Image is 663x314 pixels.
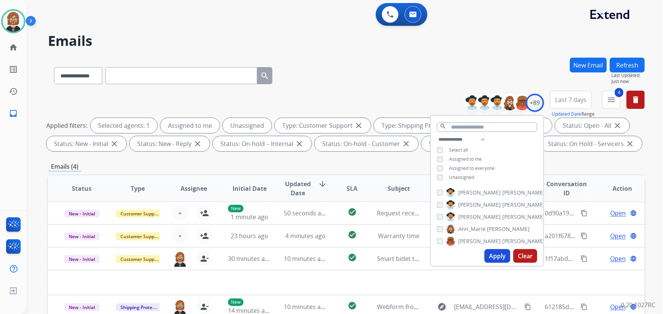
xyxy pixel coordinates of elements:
mat-icon: inbox [9,109,18,118]
mat-icon: language [630,232,637,239]
span: [PERSON_NAME] [502,237,545,245]
div: Unassigned [223,118,272,133]
span: Ann_Marie [458,225,486,233]
span: Last Updated: [611,72,645,78]
mat-icon: content_copy [581,232,587,239]
mat-icon: menu [607,95,616,104]
button: Last 7 days [550,91,592,109]
span: 4 minutes ago [285,232,326,240]
button: New Email [570,58,607,72]
mat-icon: history [9,87,18,96]
span: New - Initial [64,255,100,263]
mat-icon: language [630,210,637,217]
button: Refresh [610,58,645,72]
span: Range [552,111,595,117]
span: Smart bidet toilet claim [377,254,444,263]
span: 50 seconds ago [284,209,328,217]
p: 0.20.1027RC [621,300,655,309]
span: Assignee [180,184,207,193]
div: Status: New - Initial [46,136,127,151]
span: 612185de-eff9-4669-9b6d-e294de5c6c1b [545,303,660,311]
p: Emails (4) [48,162,81,171]
mat-icon: content_copy [581,303,587,310]
img: avatar [3,11,24,32]
span: [PERSON_NAME] [487,225,530,233]
mat-icon: content_copy [581,255,587,262]
span: + [178,209,182,218]
button: Apply [484,249,510,263]
mat-icon: close [613,121,622,130]
span: Webform from [EMAIL_ADDRESS][DOMAIN_NAME] on [DATE] [377,303,549,311]
span: Type [131,184,145,193]
mat-icon: close [295,139,304,148]
span: [PERSON_NAME] [458,237,501,245]
span: Conversation ID [545,179,588,198]
span: [EMAIL_ADDRESS][DOMAIN_NAME] [454,302,521,311]
p: New [228,298,244,306]
span: Open [610,209,626,218]
button: Clear [513,249,537,263]
mat-icon: check_circle [348,230,357,239]
span: 1f17abd8-5ea1-4a5c-9747-5d32bfa76b3d [545,254,661,263]
button: 4 [602,91,620,109]
span: [PERSON_NAME] [458,201,501,209]
span: 10 minutes ago [284,303,328,311]
span: Warranty time [378,232,419,240]
span: New - Initial [64,232,100,240]
span: 0d90a195-9280-4084-bc82-6f25b8933cc6 [545,209,660,217]
span: Customer Support [116,210,165,218]
div: Status: Open - All [555,118,630,133]
mat-icon: list_alt [9,65,18,74]
span: SLA [347,184,358,193]
span: 23 hours ago [231,232,268,240]
span: Select all [449,147,468,153]
mat-icon: person_remove [200,254,209,263]
span: Open [610,254,626,263]
span: Last 7 days [555,98,587,101]
div: Type: Shipping Protection [374,118,473,133]
mat-icon: close [402,139,411,148]
mat-icon: close [110,139,119,148]
span: Shipping Protection [116,303,168,311]
mat-icon: delete [631,95,640,104]
button: + [172,206,188,221]
mat-icon: language [630,255,637,262]
span: 4 [615,88,623,97]
mat-icon: arrow_downward [318,179,327,188]
th: Action [589,175,645,202]
mat-icon: search [440,123,446,130]
mat-icon: language [630,303,637,310]
button: Updated Date [552,111,581,117]
mat-icon: content_copy [581,210,587,217]
div: Status: On-hold – Internal [213,136,312,151]
span: [PERSON_NAME] [502,201,545,209]
span: Assigned to everyone [449,165,495,171]
span: 1 minute ago [231,213,268,221]
span: Open [610,231,626,240]
span: Customer Support [116,255,165,263]
span: New - Initial [64,303,100,311]
p: New [228,205,244,212]
mat-icon: content_copy [524,303,531,310]
span: Open [610,302,626,311]
span: Assigned to me [449,156,482,162]
span: Customer Support [116,232,165,240]
mat-icon: person_remove [200,302,209,311]
span: a201f678-62c1-4b4c-9b65-45cf6c088de1 [545,232,658,240]
mat-icon: close [354,121,363,130]
div: Status: On-hold - Customer [315,136,418,151]
p: Applied filters: [46,121,87,130]
span: Subject [388,184,410,193]
span: 10 minutes ago [284,254,328,263]
span: Request received] Resolve the issue and log your decision. ͏‌ ͏‌ ͏‌ ͏‌ ͏‌ ͏‌ ͏‌ ͏‌ ͏‌ ͏‌ ͏‌ ͏‌ ͏‌... [377,209,602,217]
mat-icon: close [625,139,635,148]
span: 30 minutes ago [228,254,272,263]
div: Status: New - Reply [130,136,210,151]
span: [PERSON_NAME] [458,213,501,221]
div: Type: Customer Support [275,118,371,133]
mat-icon: explore [438,302,447,311]
mat-icon: check_circle [348,207,357,217]
h2: Emails [48,33,645,49]
span: Updated Date [284,179,312,198]
div: Status: On Hold - Servicers [540,136,642,151]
